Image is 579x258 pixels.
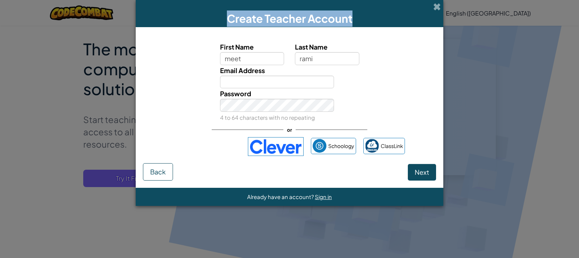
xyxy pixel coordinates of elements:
[295,43,327,51] span: Last Name
[220,89,251,98] span: Password
[248,137,304,156] img: clever-logo-blue.png
[328,141,354,151] span: Schoology
[170,139,244,155] iframe: Sign in with Google Button
[220,66,265,75] span: Email Address
[247,193,315,200] span: Already have an account?
[415,168,429,176] span: Next
[315,193,332,200] a: Sign in
[220,114,315,121] small: 4 to 64 characters with no repeating
[220,43,254,51] span: First Name
[408,164,436,181] button: Next
[381,141,403,151] span: ClassLink
[227,12,352,25] span: Create Teacher Account
[143,163,173,181] button: Back
[313,139,326,153] img: schoology.png
[150,168,166,176] span: Back
[365,139,379,153] img: classlink-logo-small.png
[283,124,296,135] span: or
